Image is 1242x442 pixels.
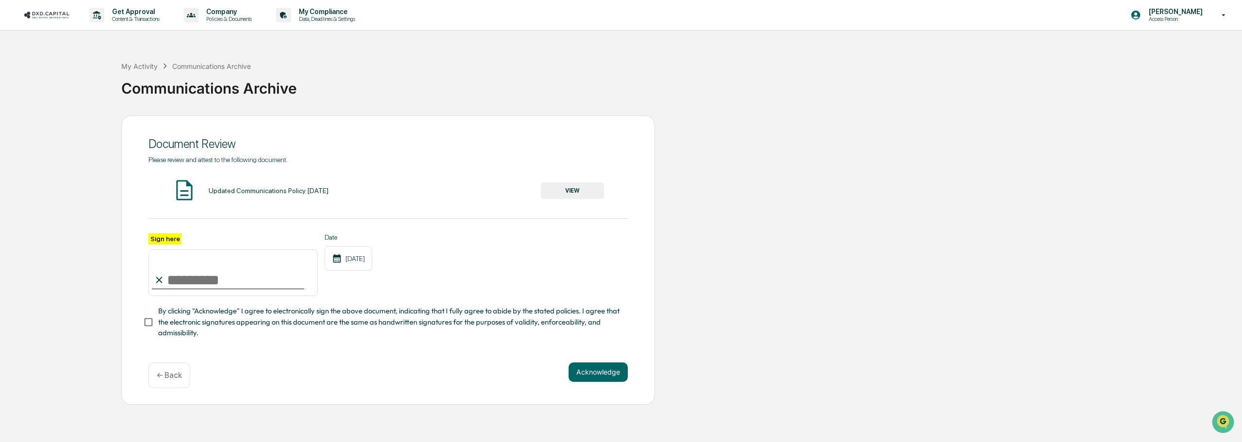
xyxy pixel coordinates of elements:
p: Access Person [1141,16,1208,22]
p: Company [198,8,257,16]
p: ← Back [157,371,182,380]
a: Powered byPylon [68,164,117,172]
p: Data, Deadlines & Settings [291,16,360,22]
span: Pylon [97,164,117,172]
p: Policies & Documents [198,16,257,22]
button: Start new chat [165,77,177,89]
img: logo [23,10,70,19]
p: Get Approval [104,8,164,16]
img: 1746055101610-c473b297-6a78-478c-a979-82029cc54cd1 [10,74,27,92]
p: My Compliance [291,8,360,16]
button: VIEW [541,182,604,199]
div: Communications Archive [172,62,251,70]
span: Please review and attest to the following document. [148,156,288,164]
a: 🗄️Attestations [66,118,124,136]
button: Acknowledge [569,362,628,382]
div: We're available if you need us! [33,84,123,92]
div: Communications Archive [121,72,1237,97]
a: 🖐️Preclearance [6,118,66,136]
label: Date [325,233,372,241]
div: 🔎 [10,142,17,149]
img: Document Icon [172,178,196,202]
p: Content & Transactions [104,16,164,22]
div: My Activity [121,62,158,70]
p: How can we help? [10,20,177,36]
span: Attestations [80,122,120,132]
div: Updated Communications Policy [DATE] [209,187,328,195]
span: Data Lookup [19,141,61,150]
div: Start new chat [33,74,159,84]
label: Sign here [148,233,181,245]
div: 🗄️ [70,123,78,131]
div: [DATE] [325,246,372,271]
div: Document Review [148,137,628,151]
div: 🖐️ [10,123,17,131]
span: Preclearance [19,122,63,132]
a: 🔎Data Lookup [6,137,65,154]
p: [PERSON_NAME] [1141,8,1208,16]
iframe: Open customer support [1211,410,1237,436]
span: By clicking "Acknowledge" I agree to electronically sign the above document, indicating that I fu... [158,306,620,338]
